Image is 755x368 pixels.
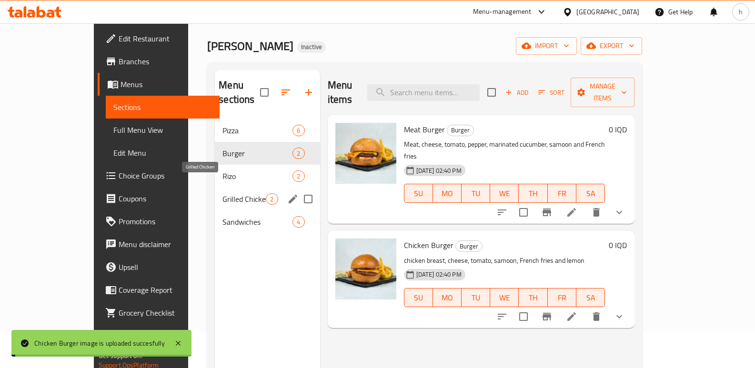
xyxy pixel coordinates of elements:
div: Inactive [297,41,326,53]
span: Burger [456,241,482,252]
img: Chicken Burger [335,239,396,299]
span: TU [465,187,486,200]
span: 2 [293,172,304,181]
a: Edit Menu [106,141,220,164]
span: export [588,40,634,52]
span: Full Menu View [113,124,212,136]
p: chicken breast, cheese, tomato, samoon, French fries and lemon [404,255,605,267]
div: Rizo2 [215,165,320,188]
svg: Show Choices [614,207,625,218]
span: TU [465,291,486,305]
button: Branch-specific-item [535,305,558,328]
button: delete [585,305,608,328]
button: export [581,37,642,55]
span: Chicken Burger [404,238,453,252]
span: Add [504,87,530,98]
div: Chicken Burger image is uploaded succesfully [34,338,165,348]
button: sort-choices [491,201,513,224]
span: Coverage Report [119,284,212,296]
span: SA [580,187,601,200]
a: Grocery Checklist [98,301,220,324]
button: FR [548,288,576,307]
h6: 0 IQD [609,239,627,252]
span: 2 [266,195,277,204]
h2: Menu items [328,78,356,107]
span: MO [437,187,458,200]
nav: Menu sections [215,115,320,237]
span: Sections [113,101,212,113]
span: Branches [119,56,212,67]
a: Menu disclaimer [98,233,220,256]
span: Manage items [578,80,627,104]
a: Menus [98,73,220,96]
span: Select to update [513,202,534,222]
div: items [292,170,304,182]
div: [GEOGRAPHIC_DATA] [576,7,639,17]
button: FR [548,184,576,203]
span: Burger [222,148,292,159]
button: TU [462,288,490,307]
span: Promotions [119,216,212,227]
button: show more [608,201,631,224]
span: 2 [293,149,304,158]
button: SA [576,288,605,307]
div: Burger [455,240,483,252]
span: Select section [482,82,502,102]
div: items [292,125,304,136]
span: WE [494,187,515,200]
span: Sort items [532,85,571,100]
span: [DATE] 02:40 PM [413,166,465,175]
span: Select to update [513,307,534,327]
h6: 0 IQD [609,123,627,136]
a: Coverage Report [98,278,220,301]
p: Meat, cheese, tomato, pepper, marinated cucumber, samoon and French fries [404,139,605,162]
span: SU [408,187,429,200]
div: Burger2 [215,142,320,165]
div: Grilled Chicken2edit [215,188,320,210]
button: show more [608,305,631,328]
img: Meat Burger [335,123,396,184]
a: Full Menu View [106,119,220,141]
button: import [516,37,577,55]
a: Edit menu item [566,311,577,322]
span: import [523,40,569,52]
span: MO [437,291,458,305]
span: Meat Burger [404,122,445,137]
span: WE [494,291,515,305]
button: TU [462,184,490,203]
a: Promotions [98,210,220,233]
button: Branch-specific-item [535,201,558,224]
span: Coupons [119,193,212,204]
div: Burger [447,125,474,136]
span: Choice Groups [119,170,212,181]
span: Sort [538,87,564,98]
button: TH [519,184,547,203]
button: Manage items [571,78,634,107]
a: Coupons [98,187,220,210]
span: 4 [293,218,304,227]
span: FR [552,187,573,200]
span: [DATE] 02:40 PM [413,270,465,279]
div: Sandwiches4 [215,210,320,233]
span: Menu disclaimer [119,239,212,250]
button: sort-choices [491,305,513,328]
span: Grocery Checklist [119,307,212,318]
a: Choice Groups [98,164,220,187]
span: 6 [293,126,304,135]
span: Sandwiches [222,216,292,228]
span: [PERSON_NAME] [207,35,293,57]
button: TH [519,288,547,307]
button: SU [404,288,433,307]
a: Edit menu item [566,207,577,218]
button: WE [490,288,519,307]
button: Sort [536,85,567,100]
a: Upsell [98,256,220,278]
button: Add [502,85,532,100]
span: Upsell [119,261,212,273]
span: Rizo [222,170,292,182]
span: Edit Menu [113,147,212,159]
span: Pizza [222,125,292,136]
a: Branches [98,50,220,73]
